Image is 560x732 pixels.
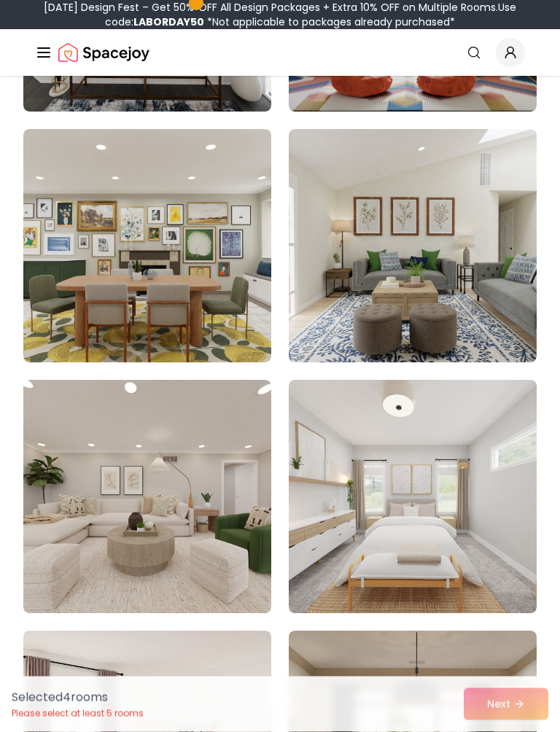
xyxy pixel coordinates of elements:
[12,708,144,720] p: Please select at least 5 rooms
[35,29,525,76] nav: Global
[23,130,271,363] img: Room room-51
[58,38,149,67] img: Spacejoy Logo
[133,15,204,29] b: LABORDAY50
[204,15,455,29] span: *Not applicable to packages already purchased*
[12,689,144,706] p: Selected 4 room s
[58,38,149,67] a: Spacejoy
[289,130,537,363] img: Room room-52
[289,381,537,614] img: Room room-54
[23,381,271,614] img: Room room-53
